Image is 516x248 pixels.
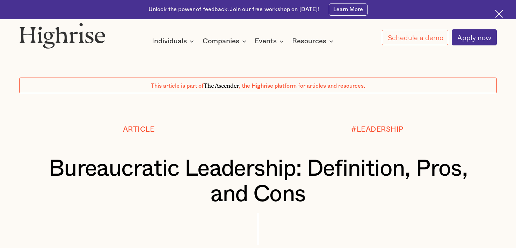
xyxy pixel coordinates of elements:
[204,81,239,88] span: The Ascender
[148,6,319,14] div: Unlock the power of feedback. Join our free workshop on [DATE]!
[495,10,503,18] img: Cross icon
[382,30,448,45] a: Schedule a demo
[292,37,326,45] div: Resources
[255,37,277,45] div: Events
[152,37,187,45] div: Individuals
[123,126,155,134] div: Article
[239,83,365,89] span: , the Highrise platform for articles and resources.
[203,37,248,45] div: Companies
[351,126,404,134] div: #LEADERSHIP
[151,83,204,89] span: This article is part of
[203,37,239,45] div: Companies
[19,23,106,49] img: Highrise logo
[255,37,286,45] div: Events
[452,29,497,45] a: Apply now
[39,156,477,207] h1: Bureaucratic Leadership: Definition, Pros, and Cons
[329,3,368,16] a: Learn More
[292,37,335,45] div: Resources
[152,37,196,45] div: Individuals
